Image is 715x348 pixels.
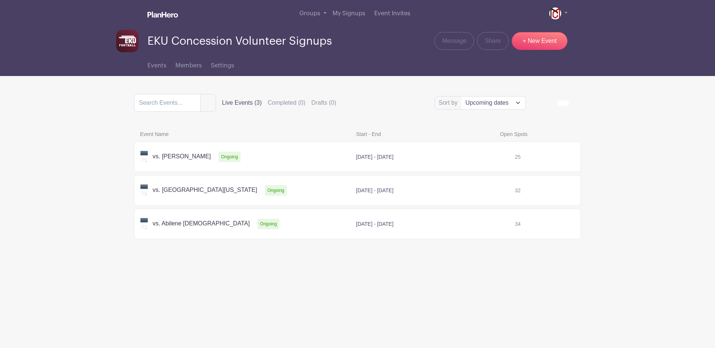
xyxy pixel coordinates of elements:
img: cropped-cropped-8SdNnWwj_400x400%20(1).jpg [549,7,561,19]
span: EKU Concession Volunteer Signups [147,35,332,47]
a: Members [175,52,202,76]
a: Settings [211,52,234,76]
img: logo_white-6c42ec7e38ccf1d336a20a19083b03d10ae64f83f12c07503d8b9e83406b4c7d.svg [147,12,178,18]
span: Members [175,63,202,69]
span: My Signups [333,10,365,16]
span: Open Spots [496,130,568,139]
div: filters [222,98,336,107]
a: Events [147,52,166,76]
label: Live Events (3) [222,98,262,107]
span: Event Invites [374,10,410,16]
img: eku_football.jpg [116,30,139,52]
label: Completed (0) [268,98,305,107]
a: Share [477,32,509,50]
label: Drafts (0) [311,98,336,107]
div: order and view [544,100,581,106]
span: Message [442,37,466,45]
span: Settings [211,63,234,69]
span: Events [147,63,166,69]
a: Message [434,32,474,50]
span: Start - End [352,130,496,139]
span: Groups [299,10,320,16]
label: Sort by [439,98,460,107]
span: Share [485,37,501,45]
a: + New Event [512,32,568,50]
input: Search Events... [134,94,201,112]
span: Event Name [136,130,352,139]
